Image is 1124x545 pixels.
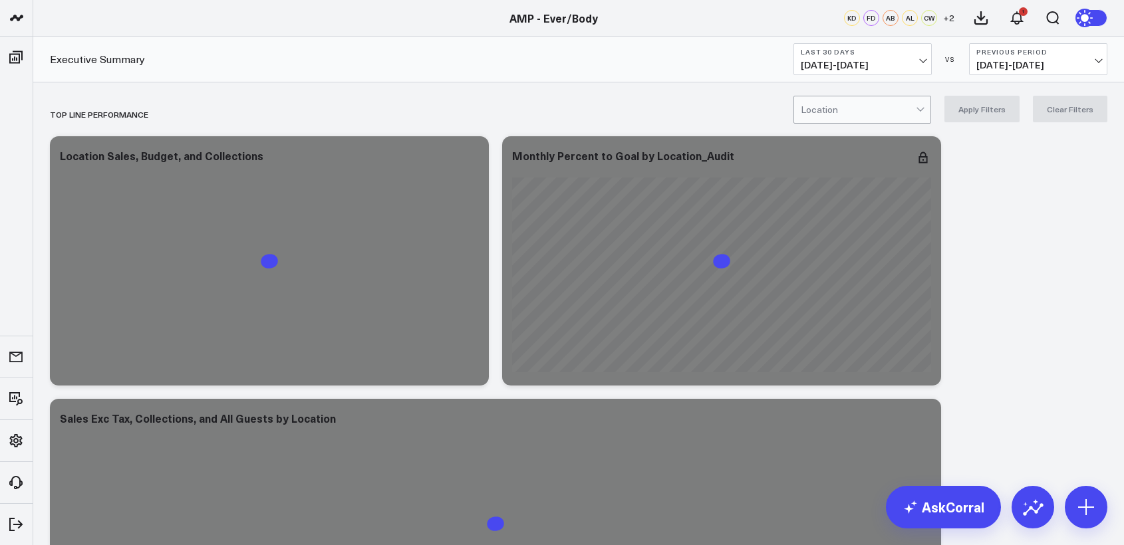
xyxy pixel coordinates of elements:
[863,10,879,26] div: FD
[512,148,734,163] div: Monthly Percent to Goal by Location_Audit
[50,52,145,66] a: Executive Summary
[801,60,924,70] span: [DATE] - [DATE]
[938,55,962,63] div: VS
[793,43,932,75] button: Last 30 Days[DATE]-[DATE]
[883,10,899,26] div: AB
[844,10,860,26] div: KD
[50,99,148,130] div: Top line Performance
[921,10,937,26] div: CW
[976,60,1100,70] span: [DATE] - [DATE]
[60,148,263,163] div: Location Sales, Budget, and Collections
[969,43,1107,75] button: Previous Period[DATE]-[DATE]
[902,10,918,26] div: AL
[886,486,1001,528] a: AskCorral
[1033,96,1107,122] button: Clear Filters
[944,96,1020,122] button: Apply Filters
[801,48,924,56] b: Last 30 Days
[943,13,954,23] span: + 2
[509,11,598,25] a: AMP - Ever/Body
[60,411,336,425] div: Sales Exc Tax, Collections, and All Guests by Location
[976,48,1100,56] b: Previous Period
[940,10,956,26] button: +2
[1019,7,1028,16] div: 1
